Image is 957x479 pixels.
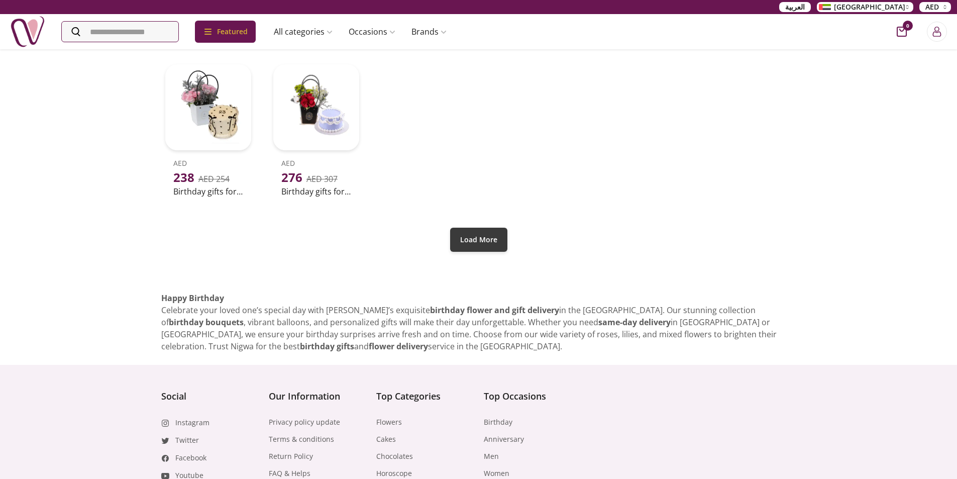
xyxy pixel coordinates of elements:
[269,468,310,478] a: FAQ & Helps
[173,169,194,185] span: 238
[927,22,947,42] button: Login
[269,389,366,403] h4: Our Information
[281,158,302,184] span: AED
[281,169,302,185] span: 276
[450,228,507,252] button: Load More
[175,435,199,445] a: Twitter
[484,434,524,444] a: Anniversary
[161,292,796,352] div: Celebrate your loved one’s special day with [PERSON_NAME]’s exquisite in the [GEOGRAPHIC_DATA]. O...
[484,417,512,427] a: Birthday
[897,27,907,37] button: cart-button
[269,417,340,427] a: Privacy policy update
[269,451,313,461] a: Return Policy
[161,293,224,304] strong: Happy Birthday
[198,173,230,184] del: AED 254
[165,64,251,150] img: uae-gifts-Birthday Gifts for your loved one 1 5
[281,185,351,198] h2: Birthday gifts for your loved one 1 6
[376,434,396,444] a: Cakes
[598,317,671,328] strong: same-day delivery
[161,60,255,200] a: uae-gifts-Birthday Gifts for your loved one 1 5AED 238AED 254Birthday gifts for your loved one 1 5
[925,2,939,12] span: AED
[169,317,244,328] strong: birthday bouquets
[173,158,194,184] span: AED
[484,389,581,403] h4: Top Occasions
[369,341,428,352] strong: flower delivery
[376,468,412,478] a: Horoscope
[62,22,178,42] input: Search
[919,2,951,12] button: AED
[834,2,905,12] span: [GEOGRAPHIC_DATA]
[173,185,243,198] h2: Birthday gifts for your loved one 1 5
[819,4,831,10] img: Arabic_dztd3n.png
[376,389,474,403] h4: Top Categories
[785,2,805,12] span: العربية
[10,14,45,49] img: Nigwa-uae-gifts
[306,173,338,184] del: AED 307
[273,64,359,150] img: uae-gifts-Birthday Gifts for your loved one 1 6
[175,418,209,428] a: Instagram
[484,468,509,478] a: Women
[300,341,354,352] strong: birthday gifts
[266,22,341,42] a: All categories
[484,451,499,461] a: Men
[376,417,402,427] a: Flowers
[161,389,259,403] h4: Social
[376,451,413,461] a: Chocolates
[817,2,913,12] button: [GEOGRAPHIC_DATA]
[430,305,559,316] strong: birthday flower and gift delivery
[195,21,256,43] div: Featured
[403,22,455,42] a: Brands
[175,453,206,463] a: Facebook
[269,60,363,200] a: uae-gifts-Birthday Gifts for your loved one 1 6AED 276AED 307Birthday gifts for your loved one 1 6
[903,21,913,31] span: 0
[341,22,403,42] a: Occasions
[269,434,334,444] a: Terms & conditions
